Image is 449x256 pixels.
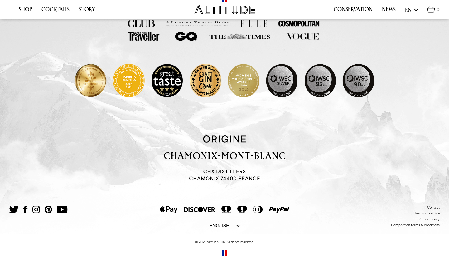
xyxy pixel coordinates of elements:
[184,207,215,213] img: Discover
[418,217,440,221] a: Refund policy
[427,205,440,209] a: Contact
[253,206,263,213] img: Diners Club
[164,135,285,180] img: Translation missing: en.origin_alt
[415,211,440,215] a: Terms of service
[269,207,289,213] img: PayPal
[237,206,247,213] img: Maestro
[57,206,68,213] img: YouTube
[391,223,440,227] a: Competition terms & conditions
[19,6,32,16] a: Shop
[32,206,40,213] img: Instagram
[75,57,374,104] img: Altitude Gin Awards
[427,6,435,13] img: Basket
[9,206,19,213] img: Twitter
[221,206,231,213] img: Mastercard
[427,6,440,16] a: 0
[334,6,373,16] a: Conservation
[79,6,95,16] a: Story
[41,6,70,16] a: Cocktails
[23,206,28,213] img: Facebook
[382,6,396,16] a: News
[160,206,178,213] img: Apple Pay
[194,5,255,14] img: Altitude Gin
[45,206,52,213] img: Pinterest
[222,250,227,256] img: French flag
[9,240,440,244] p: © 2021 Altitude Gin. All rights reserved.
